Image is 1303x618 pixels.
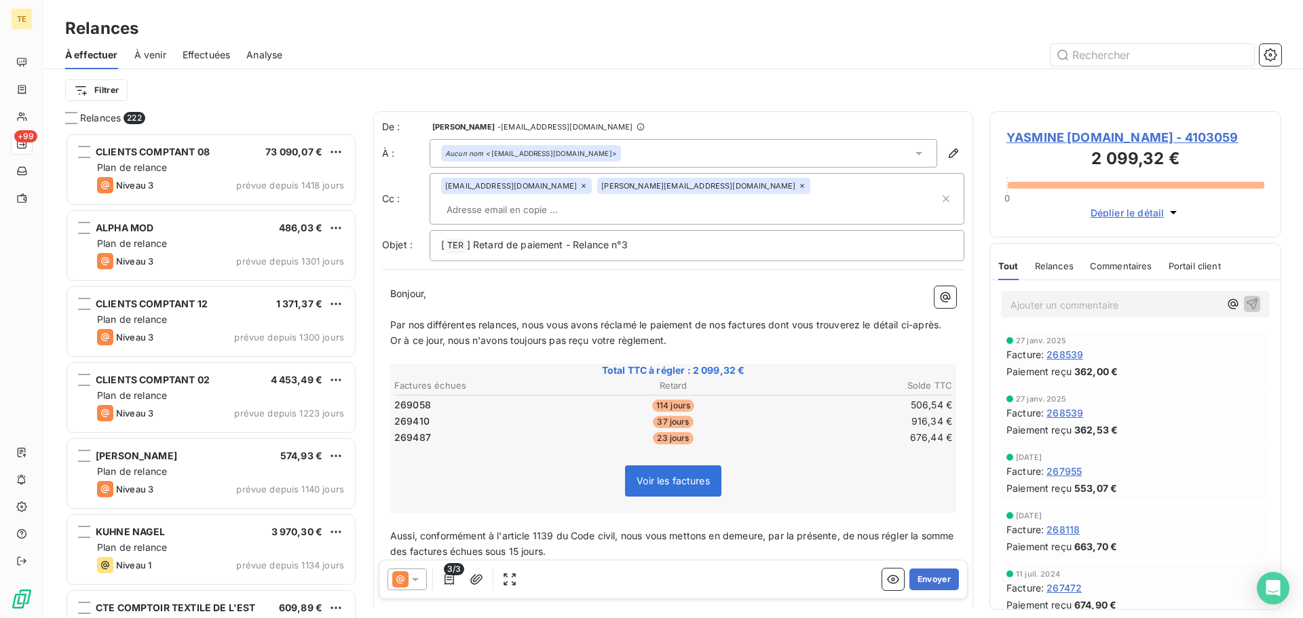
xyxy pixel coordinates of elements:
span: Portail client [1169,260,1221,271]
span: 268118 [1046,522,1080,537]
span: CLIENTS COMPTANT 12 [96,298,208,309]
span: Plan de relance [97,313,167,325]
label: À : [382,147,430,160]
span: TER [445,238,466,254]
span: Niveau 3 [116,332,153,343]
th: Retard [580,379,766,393]
span: Niveau 3 [116,484,153,495]
span: De : [382,120,430,134]
input: Adresse email en copie ... [441,199,598,220]
span: 23 jours [653,432,693,444]
span: Tout [998,260,1019,271]
span: 0 [1004,193,1010,204]
span: CLIENTS COMPTANT 08 [96,146,210,157]
span: 37 jours [653,416,693,428]
span: Plan de relance [97,541,167,553]
span: [PERSON_NAME] [96,450,177,461]
span: Paiement reçu [1006,481,1072,495]
a: +99 [11,133,32,155]
span: 553,07 € [1074,481,1117,495]
span: Facture : [1006,406,1044,420]
span: prévue depuis 1223 jours [234,408,344,419]
span: Total TTC à régler : 2 099,32 € [392,364,954,377]
span: Facture : [1006,581,1044,595]
span: prévue depuis 1301 jours [236,256,344,267]
span: [PERSON_NAME][EMAIL_ADDRESS][DOMAIN_NAME] [601,182,795,190]
span: KUHNE NAGEL [96,526,166,537]
span: 114 jours [652,400,694,412]
th: Solde TTC [768,379,953,393]
span: [PERSON_NAME] [432,123,495,131]
span: 269410 [394,414,430,428]
span: Aussi, conformément à l'article 1139 du Code civil, nous vous mettons en demeure, par la présente... [390,530,956,557]
span: 269487 [394,431,431,444]
span: 663,70 € [1074,539,1117,554]
th: Factures échues [394,379,579,393]
h3: 2 099,32 € [1006,147,1264,174]
span: Niveau 3 [116,408,153,419]
span: Plan de relance [97,161,167,173]
span: Effectuées [183,48,231,62]
div: <[EMAIL_ADDRESS][DOMAIN_NAME]> [445,149,617,158]
span: 4 453,49 € [271,374,323,385]
span: 268539 [1046,347,1083,362]
span: ] Retard de paiement - Relance n°3 [467,239,628,250]
span: prévue depuis 1134 jours [236,560,344,571]
span: 268539 [1046,406,1083,420]
span: 27 janv. 2025 [1016,395,1066,403]
td: 916,34 € [768,414,953,429]
span: Voir les factures [637,475,710,486]
button: Déplier le détail [1087,205,1185,220]
span: 267472 [1046,581,1082,595]
span: Paiement reçu [1006,598,1072,612]
span: Objet : [382,239,413,250]
span: Plan de relance [97,389,167,401]
h3: Relances [65,16,138,41]
span: Paiement reçu [1006,364,1072,379]
div: grid [65,133,357,618]
img: Logo LeanPay [11,588,33,610]
span: 267955 [1046,464,1082,478]
span: À effectuer [65,48,118,62]
span: CTE COMPTOIR TEXTILE DE L'EST [96,602,255,613]
button: Filtrer [65,79,128,101]
span: Facture : [1006,464,1044,478]
span: 574,93 € [280,450,322,461]
label: Cc : [382,192,430,206]
em: Aucun nom [445,149,483,158]
td: 676,44 € [768,430,953,445]
span: Plan de relance [97,237,167,249]
div: TE [11,8,33,30]
span: Paiement reçu [1006,539,1072,554]
span: Facture : [1006,522,1044,537]
span: 3 970,30 € [271,526,323,537]
span: Relances [80,111,121,125]
span: 11 juil. 2024 [1016,570,1060,578]
div: Open Intercom Messenger [1257,572,1289,604]
span: ALPHA MOD [96,222,153,233]
span: Niveau 1 [116,560,151,571]
span: Facture : [1006,347,1044,362]
span: 1 371,37 € [276,298,323,309]
span: 609,89 € [279,602,322,613]
span: Or à ce jour, nous n'avons toujours pas reçu votre règlement. [390,334,666,346]
td: 506,54 € [768,398,953,412]
span: 222 [124,112,145,124]
span: 27 janv. 2025 [1016,336,1066,345]
span: Bonjour, [390,288,426,299]
span: YASMINE [DOMAIN_NAME] - 4103059 [1006,128,1264,147]
span: Niveau 3 [116,180,153,191]
span: Niveau 3 [116,256,153,267]
span: Relances [1035,260,1074,271]
span: prévue depuis 1418 jours [236,180,344,191]
span: Analyse [246,48,282,62]
span: 674,90 € [1074,598,1116,612]
span: [DATE] [1016,453,1042,461]
span: prévue depuis 1140 jours [236,484,344,495]
button: Envoyer [909,568,959,590]
span: Plan de relance [97,465,167,477]
span: [DATE] [1016,511,1042,520]
span: - [EMAIL_ADDRESS][DOMAIN_NAME] [497,123,632,131]
span: 362,00 € [1074,364,1118,379]
span: 73 090,07 € [265,146,322,157]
